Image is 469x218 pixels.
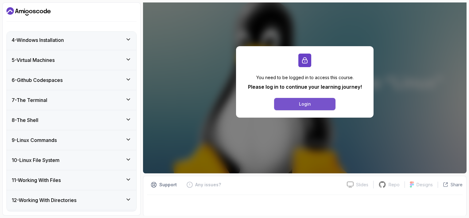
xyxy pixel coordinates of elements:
[356,182,368,188] p: Slides
[248,75,362,81] p: You need to be logged in to access this course.
[159,182,177,188] p: Support
[12,96,47,104] h3: 7 - The Terminal
[299,101,311,107] div: Login
[7,130,136,150] button: 9-Linux Commands
[12,116,38,124] h3: 8 - The Shell
[7,90,136,110] button: 7-The Terminal
[438,182,463,188] button: Share
[451,182,463,188] p: Share
[274,98,335,110] button: Login
[7,50,136,70] button: 5-Virtual Machines
[12,36,64,44] h3: 4 - Windows Installation
[12,176,61,184] h3: 11 - Working With Files
[7,30,136,50] button: 4-Windows Installation
[7,150,136,170] button: 10-Linux File System
[12,156,60,164] h3: 10 - Linux File System
[248,83,362,91] p: Please log in to continue your learning journey!
[7,190,136,210] button: 12-Working With Directories
[147,180,180,190] button: Support button
[6,6,51,16] a: Dashboard
[7,70,136,90] button: 6-Github Codespaces
[195,182,221,188] p: Any issues?
[12,196,76,204] h3: 12 - Working With Directories
[389,182,400,188] p: Repo
[7,170,136,190] button: 11-Working With Files
[12,56,55,64] h3: 5 - Virtual Machines
[417,182,433,188] p: Designs
[7,110,136,130] button: 8-The Shell
[12,136,57,144] h3: 9 - Linux Commands
[12,76,63,84] h3: 6 - Github Codespaces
